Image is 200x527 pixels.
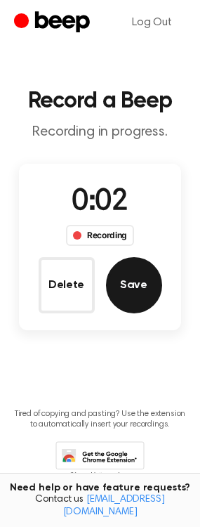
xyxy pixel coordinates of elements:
[63,495,165,517] a: [EMAIL_ADDRESS][DOMAIN_NAME]
[72,188,128,217] span: 0:02
[66,225,134,246] div: Recording
[118,6,186,39] a: Log Out
[39,257,95,313] button: Delete Audio Record
[14,9,93,37] a: Beep
[11,124,189,141] p: Recording in progress.
[11,409,189,430] p: Tired of copying and pasting? Use the extension to automatically insert your recordings.
[8,494,192,519] span: Contact us
[11,90,189,112] h1: Record a Beep
[106,257,162,313] button: Save Audio Record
